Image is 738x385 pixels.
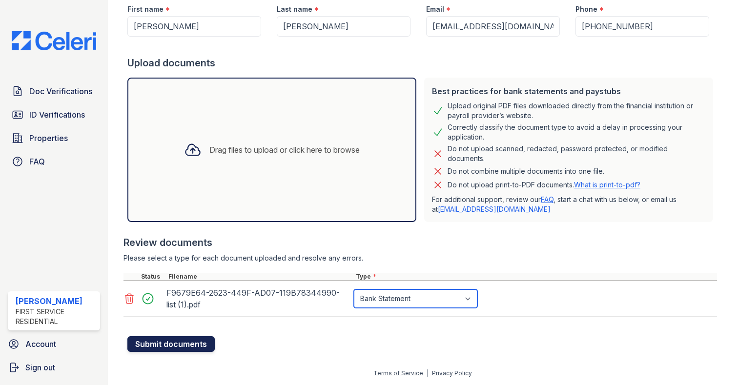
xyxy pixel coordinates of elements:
div: Type [354,273,717,281]
div: Upload original PDF files downloaded directly from the financial institution or payroll provider’... [448,101,705,121]
span: Sign out [25,362,55,373]
div: Do not upload scanned, redacted, password protected, or modified documents. [448,144,705,163]
div: Best practices for bank statements and paystubs [432,85,705,97]
a: Properties [8,128,100,148]
a: What is print-to-pdf? [574,181,640,189]
p: Do not upload print-to-PDF documents. [448,180,640,190]
span: ID Verifications [29,109,85,121]
a: Sign out [4,358,104,377]
img: CE_Logo_Blue-a8612792a0a2168367f1c8372b55b34899dd931a85d93a1a3d3e32e68fde9ad4.png [4,31,104,50]
span: Doc Verifications [29,85,92,97]
label: Email [426,4,444,14]
button: Submit documents [127,336,215,352]
div: Please select a type for each document uploaded and resolve any errors. [123,253,717,263]
div: Do not combine multiple documents into one file. [448,165,604,177]
label: Phone [575,4,597,14]
span: FAQ [29,156,45,167]
a: Doc Verifications [8,81,100,101]
div: Review documents [123,236,717,249]
div: F9679E64-2623-449F-AD07-119B78344990-list (1).pdf [166,285,350,312]
div: Filename [166,273,354,281]
div: Upload documents [127,56,717,70]
label: First name [127,4,164,14]
a: [EMAIL_ADDRESS][DOMAIN_NAME] [438,205,551,213]
div: [PERSON_NAME] [16,295,96,307]
div: Correctly classify the document type to avoid a delay in processing your application. [448,122,705,142]
div: First Service Residential [16,307,96,326]
span: Account [25,338,56,350]
div: | [427,369,429,377]
div: Drag files to upload or click here to browse [209,144,360,156]
a: Terms of Service [373,369,423,377]
a: Account [4,334,104,354]
p: For additional support, review our , start a chat with us below, or email us at [432,195,705,214]
div: Status [139,273,166,281]
a: ID Verifications [8,105,100,124]
a: FAQ [541,195,553,203]
label: Last name [277,4,312,14]
span: Properties [29,132,68,144]
a: FAQ [8,152,100,171]
a: Privacy Policy [432,369,472,377]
